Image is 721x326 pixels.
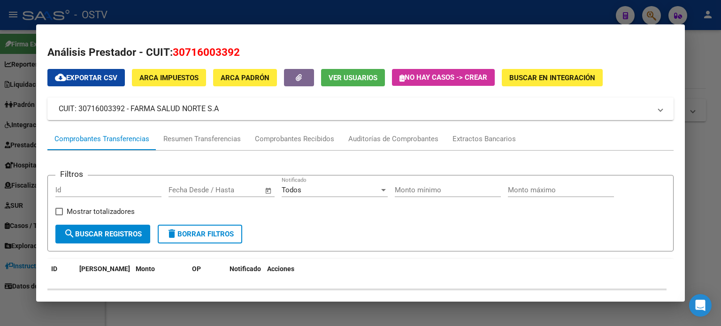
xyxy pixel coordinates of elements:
[282,186,301,194] span: Todos
[55,74,117,82] span: Exportar CSV
[348,134,438,144] div: Auditorías de Comprobantes
[163,134,241,144] div: Resumen Transferencias
[329,74,377,82] span: Ver Usuarios
[47,69,125,86] button: Exportar CSV
[64,230,142,238] span: Buscar Registros
[47,259,76,290] datatable-header-cell: ID
[188,259,226,290] datatable-header-cell: OP
[55,72,66,83] mat-icon: cloud_download
[54,134,149,144] div: Comprobantes Transferencias
[173,46,240,58] span: 30716003392
[59,103,651,114] mat-panel-title: CUIT: 30716003392 - FARMA SALUD NORTE S.A
[55,168,88,180] h3: Filtros
[64,228,75,239] mat-icon: search
[158,225,242,243] button: Borrar Filtros
[166,230,234,238] span: Borrar Filtros
[139,74,199,82] span: ARCA Impuestos
[267,265,294,273] span: Acciones
[169,186,199,194] input: Start date
[453,134,516,144] div: Extractos Bancarios
[79,265,130,273] span: [PERSON_NAME]
[230,265,261,273] span: Notificado
[207,186,253,194] input: End date
[221,74,269,82] span: ARCA Padrón
[263,259,667,290] datatable-header-cell: Acciones
[392,69,495,86] button: No hay casos -> Crear
[51,265,57,273] span: ID
[55,225,150,243] button: Buscar Registros
[166,228,177,239] mat-icon: delete
[213,69,277,86] button: ARCA Padrón
[502,69,603,86] button: Buscar en Integración
[321,69,385,86] button: Ver Usuarios
[47,45,674,61] h2: Análisis Prestador - CUIT:
[263,185,274,196] button: Open calendar
[132,69,206,86] button: ARCA Impuestos
[136,265,155,273] span: Monto
[399,73,487,82] span: No hay casos -> Crear
[689,294,712,317] div: Open Intercom Messenger
[47,98,674,120] mat-expansion-panel-header: CUIT: 30716003392 - FARMA SALUD NORTE S.A
[509,74,595,82] span: Buscar en Integración
[255,134,334,144] div: Comprobantes Recibidos
[226,259,263,290] datatable-header-cell: Notificado
[76,259,132,290] datatable-header-cell: Fecha T.
[67,206,135,217] span: Mostrar totalizadores
[192,265,201,273] span: OP
[132,259,188,290] datatable-header-cell: Monto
